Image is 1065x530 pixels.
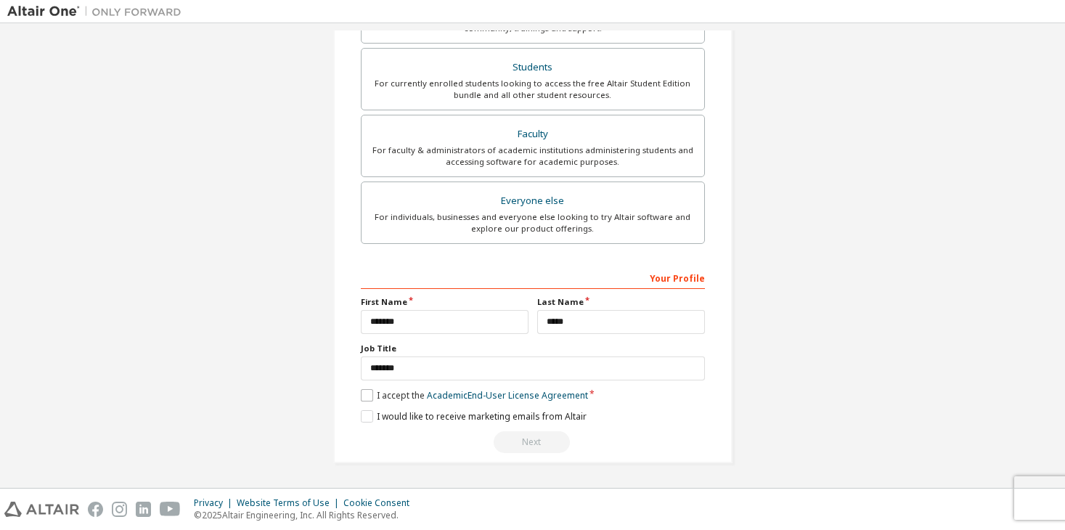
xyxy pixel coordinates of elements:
[136,502,151,517] img: linkedin.svg
[194,497,237,509] div: Privacy
[427,389,588,401] a: Academic End-User License Agreement
[88,502,103,517] img: facebook.svg
[361,296,529,308] label: First Name
[370,57,695,78] div: Students
[112,502,127,517] img: instagram.svg
[370,144,695,168] div: For faculty & administrators of academic institutions administering students and accessing softwa...
[361,343,705,354] label: Job Title
[361,410,587,423] label: I would like to receive marketing emails from Altair
[361,266,705,289] div: Your Profile
[370,124,695,144] div: Faculty
[4,502,79,517] img: altair_logo.svg
[194,509,418,521] p: © 2025 Altair Engineering, Inc. All Rights Reserved.
[370,78,695,101] div: For currently enrolled students looking to access the free Altair Student Edition bundle and all ...
[361,389,588,401] label: I accept the
[7,4,189,19] img: Altair One
[370,211,695,235] div: For individuals, businesses and everyone else looking to try Altair software and explore our prod...
[537,296,705,308] label: Last Name
[343,497,418,509] div: Cookie Consent
[237,497,343,509] div: Website Terms of Use
[370,191,695,211] div: Everyone else
[160,502,181,517] img: youtube.svg
[361,431,705,453] div: Please wait while checking email ...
